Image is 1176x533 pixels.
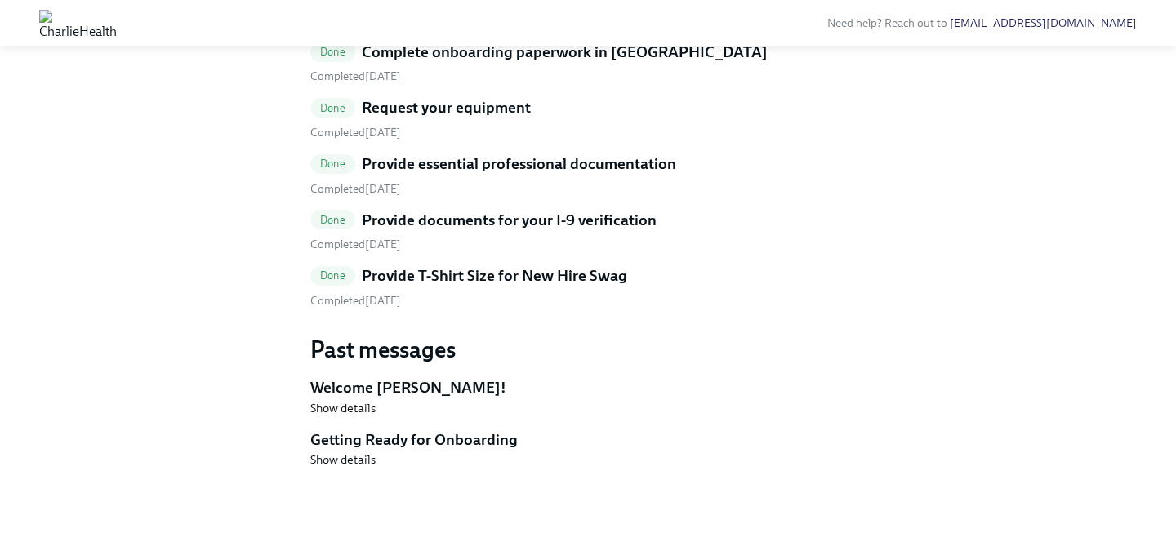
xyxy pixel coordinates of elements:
[310,42,866,85] a: DoneComplete onboarding paperwork in [GEOGRAPHIC_DATA] Completed[DATE]
[310,238,401,251] span: Tuesday, July 22nd 2025, 7:17 pm
[310,182,401,196] span: Tuesday, July 22nd 2025, 7:04 pm
[950,16,1137,30] a: [EMAIL_ADDRESS][DOMAIN_NAME]
[362,210,657,231] h5: Provide documents for your I-9 verification
[310,429,866,451] h5: Getting Ready for Onboarding
[310,210,866,253] a: DoneProvide documents for your I-9 verification Completed[DATE]
[310,46,355,58] span: Done
[310,158,355,170] span: Done
[310,265,866,309] a: DoneProvide T-Shirt Size for New Hire Swag Completed[DATE]
[39,10,117,36] img: CharlieHealth
[310,153,866,197] a: DoneProvide essential professional documentation Completed[DATE]
[362,153,676,175] h5: Provide essential professional documentation
[310,126,401,140] span: Tuesday, July 22nd 2025, 6:52 pm
[310,269,355,282] span: Done
[310,97,866,140] a: DoneRequest your equipment Completed[DATE]
[362,42,768,63] h5: Complete onboarding paperwork in [GEOGRAPHIC_DATA]
[310,214,355,226] span: Done
[310,400,376,416] button: Show details
[310,102,355,114] span: Done
[310,335,866,364] h3: Past messages
[310,451,376,468] button: Show details
[310,69,401,83] span: Tuesday, July 22nd 2025, 6:52 pm
[827,16,1137,30] span: Need help? Reach out to
[310,294,401,308] span: Tuesday, July 22nd 2025, 7:13 pm
[362,97,531,118] h5: Request your equipment
[310,377,866,398] h5: Welcome [PERSON_NAME]!
[362,265,627,286] h5: Provide T-Shirt Size for New Hire Swag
